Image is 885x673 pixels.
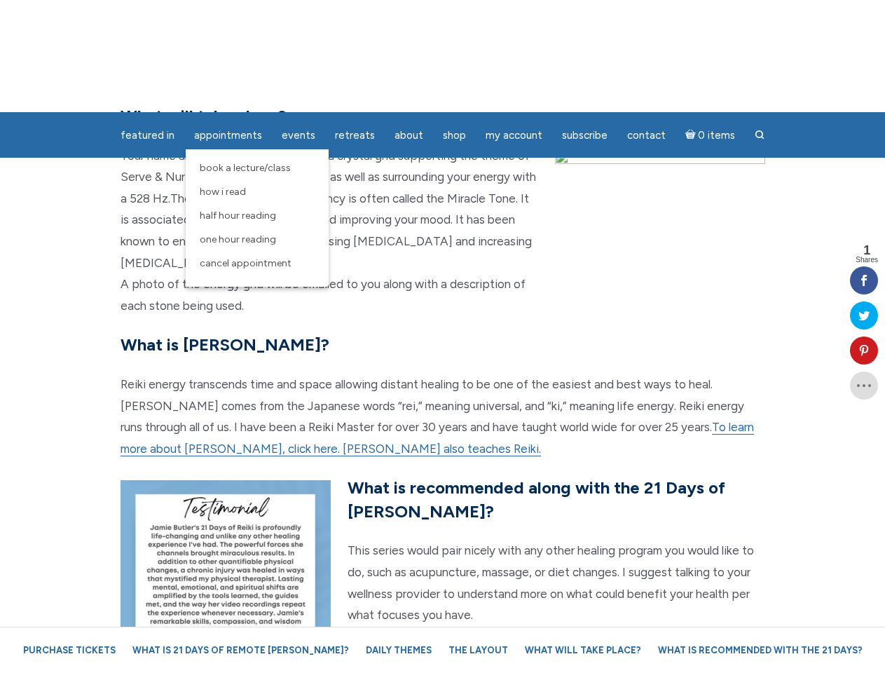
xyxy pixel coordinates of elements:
[562,129,608,142] span: Subscribe
[273,122,324,149] a: Events
[677,121,744,149] a: Cart0 items
[112,122,183,149] a: featured in
[193,156,322,180] a: Book a Lecture/Class
[518,638,648,662] a: What will take place?
[441,638,515,662] a: The Layout
[121,106,287,126] strong: What will take place?
[21,21,100,77] img: Jamie Butler. The Everyday Medium
[348,477,725,522] strong: What is recommended along with the 21 Days of [PERSON_NAME]?
[121,145,765,317] p: Your name and energy will be placed in a crystal grid supporting the theme of Serve & Nurture for...
[434,122,474,149] a: Shop
[395,129,423,142] span: About
[121,420,754,456] a: To learn more about [PERSON_NAME], click here. [PERSON_NAME] also teaches Reiki.
[619,122,674,149] a: Contact
[200,257,291,269] span: Cancel Appointment
[200,233,276,245] span: One Hour Reading
[200,210,276,222] span: Half Hour Reading
[685,129,699,142] i: Cart
[359,638,439,662] a: Daily Themes
[193,204,322,228] a: Half Hour Reading
[651,638,870,662] a: What is recommended with the 21 Days?
[193,252,322,276] a: Cancel Appointment
[335,129,375,142] span: Retreats
[200,186,246,198] span: How I Read
[856,257,878,264] span: Shares
[125,638,356,662] a: What is 21 Days of Remote [PERSON_NAME]?
[194,129,262,142] span: Appointments
[856,244,878,257] span: 1
[193,180,322,204] a: How I Read
[486,129,542,142] span: My Account
[327,122,383,149] a: Retreats
[186,122,270,149] a: Appointments
[386,122,432,149] a: About
[121,374,765,459] p: Reiki energy transcends time and space allowing distant healing to be one of the easiest and best...
[200,162,291,174] span: Book a Lecture/Class
[193,228,322,252] a: One Hour Reading
[121,334,329,355] strong: What is [PERSON_NAME]?
[443,129,466,142] span: Shop
[627,129,666,142] span: Contact
[698,130,735,141] span: 0 items
[121,191,532,270] span: The 528 Hz Solfeggio frequency is often called the Miracle Tone. It is associated with compassion...
[477,122,551,149] a: My Account
[121,540,765,625] p: This series would pair nicely with any other healing program you would like to do, such as acupun...
[554,122,616,149] a: Subscribe
[121,129,174,142] span: featured in
[16,638,123,662] a: Purchase Tickets
[282,129,315,142] span: Events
